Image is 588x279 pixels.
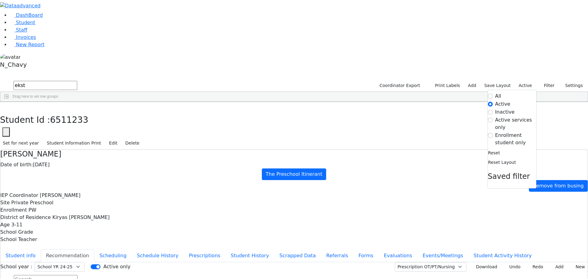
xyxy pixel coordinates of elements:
a: Staff [10,27,27,33]
label: School Grade [0,228,33,236]
h4: [PERSON_NAME] [0,150,588,159]
button: Student info [0,249,41,262]
span: [PERSON_NAME] [40,192,81,198]
label: Active [516,81,535,90]
button: Print Labels [428,81,463,90]
a: Remove from busing [529,180,588,192]
label: Date of birth: [0,161,33,168]
a: Add [465,81,479,90]
label: Inactive [495,108,515,116]
button: Scheduling [94,249,132,262]
label: School Teacher [0,236,37,243]
button: Scrapped Data [274,249,321,262]
a: Invoices [10,34,36,40]
a: New Report [10,42,44,47]
label: Active only [103,263,130,270]
input: Active services only [488,118,493,123]
button: Student Activity History [468,249,537,262]
button: Referrals [321,249,353,262]
span: Saved filter [488,172,530,181]
a: DashBoard [10,12,43,18]
button: Evaluations [379,249,417,262]
span: PW [28,207,36,213]
span: Kiryas [PERSON_NAME] [52,214,110,220]
span: 3-11 [11,222,22,228]
button: Delete [123,138,142,148]
button: Reset Layout [488,158,516,167]
button: Student Information Print [44,138,104,148]
span: Student [16,20,35,25]
label: Age [0,221,10,228]
a: The Preschool Itinerant [262,168,326,180]
input: Inactive [488,110,493,115]
button: Events/Meetings [417,249,468,262]
label: IEP Coordinator [0,192,38,199]
button: Student History [225,249,274,262]
button: Redo [526,262,546,272]
span: Remove from busing [533,183,584,189]
label: Site [0,199,10,206]
button: Reset [488,148,500,158]
span: 6511233 [50,115,89,125]
button: Filter [536,81,557,90]
label: Active services only [495,116,536,131]
button: Add [548,262,566,272]
span: Drag here to set row groups [13,94,58,99]
button: Forms [353,249,379,262]
button: New [569,262,588,272]
button: Undo [503,262,523,272]
span: New Report [16,42,44,47]
span: DashBoard [16,12,43,18]
label: District of Residence [0,214,51,221]
span: Staff [16,27,27,33]
input: Active [488,102,493,107]
span: Invoices [16,34,36,40]
button: Save Layout [481,81,513,90]
div: [DATE] [0,161,588,168]
input: Enrollment student only [488,133,493,138]
button: Download [469,262,500,272]
button: Settings [557,81,586,90]
label: All [495,92,501,100]
button: Prescriptions [184,249,226,262]
label: Enrollment [0,206,27,214]
input: All [488,94,493,99]
input: Search [13,81,77,90]
span: Private Preschool [11,200,54,205]
label: School year : [0,263,32,270]
a: Student [10,20,35,25]
label: Enrollment student only [495,132,536,146]
div: Settings [488,90,537,189]
label: Active [495,100,511,108]
button: Edit [106,138,120,148]
button: Recommendation [41,249,94,262]
button: Schedule History [132,249,184,262]
button: Coordinator Export [375,81,423,90]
